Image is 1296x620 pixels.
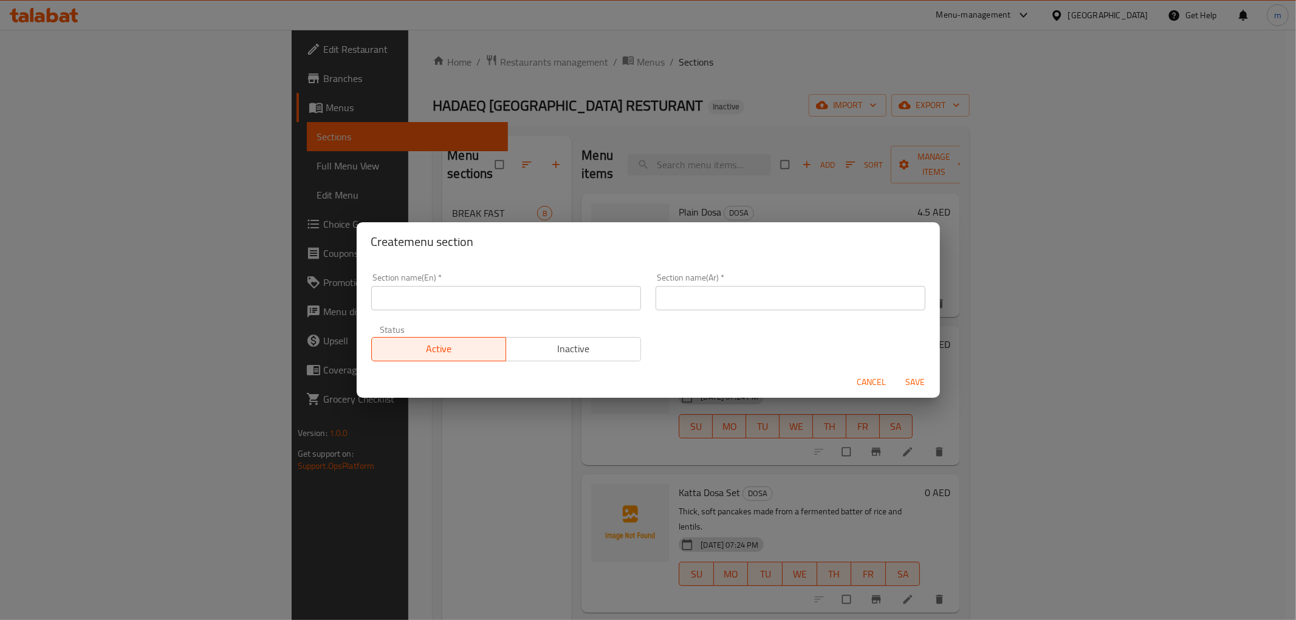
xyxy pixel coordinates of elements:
[857,375,886,390] span: Cancel
[371,337,507,361] button: Active
[371,286,641,310] input: Please enter section name(en)
[377,340,502,358] span: Active
[371,232,925,251] h2: Create menu section
[511,340,636,358] span: Inactive
[852,371,891,393] button: Cancel
[506,337,641,361] button: Inactive
[901,375,930,390] span: Save
[896,371,935,393] button: Save
[656,286,925,310] input: Please enter section name(ar)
